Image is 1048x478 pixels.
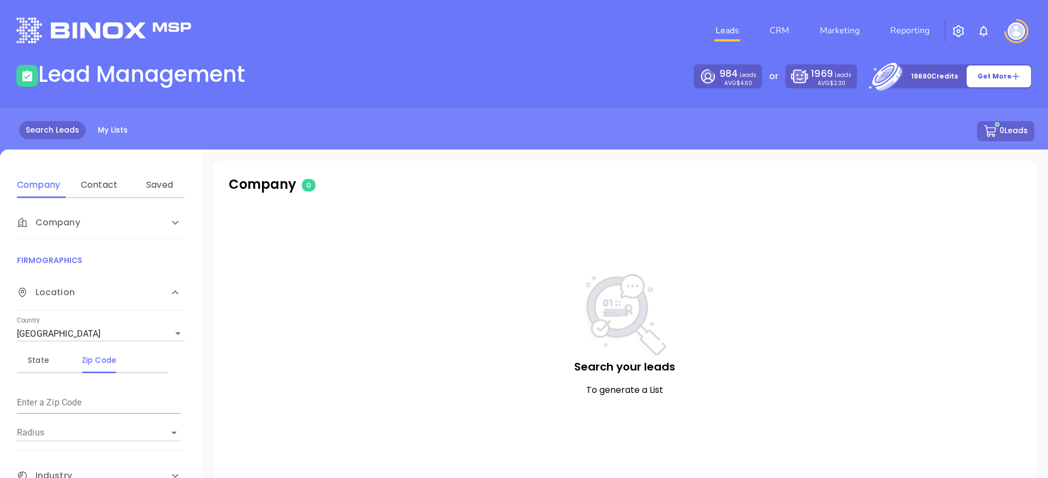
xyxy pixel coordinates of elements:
[16,17,191,43] img: logo
[966,65,1032,88] button: Get More
[719,67,738,80] span: 984
[711,20,743,41] a: Leads
[17,318,40,324] label: Country
[811,67,851,81] p: Leads
[17,325,184,343] div: [GEOGRAPHIC_DATA]
[229,175,498,194] p: Company
[815,20,864,41] a: Marketing
[17,275,184,310] div: Location
[911,71,958,82] p: 19690 Credits
[830,79,845,87] span: $2.30
[769,70,778,83] p: or
[17,354,60,367] div: State
[952,25,965,38] img: iconSetting
[234,384,1015,397] p: To generate a List
[17,286,75,299] span: Location
[138,178,181,192] div: Saved
[1008,22,1025,40] img: user
[17,206,184,239] div: Company
[91,121,134,139] a: My Lists
[719,67,757,81] p: Leads
[886,20,934,41] a: Reporting
[302,179,315,192] span: 0
[977,25,990,38] img: iconNotification
[19,121,86,139] a: Search Leads
[78,354,121,367] div: Zip Code
[17,254,184,266] p: FIRMOGRAPHICS
[234,358,1015,375] p: Search your leads
[17,216,80,229] span: Company
[17,178,60,192] div: Company
[811,67,832,80] span: 1969
[584,274,666,358] img: NoSearch
[765,20,794,41] a: CRM
[977,121,1034,141] button: 0Leads
[166,425,182,440] button: Open
[724,81,752,86] p: AVG
[736,79,752,87] span: $4.60
[818,81,845,86] p: AVG
[38,61,245,87] h1: Lead Management
[78,178,121,192] div: Contact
